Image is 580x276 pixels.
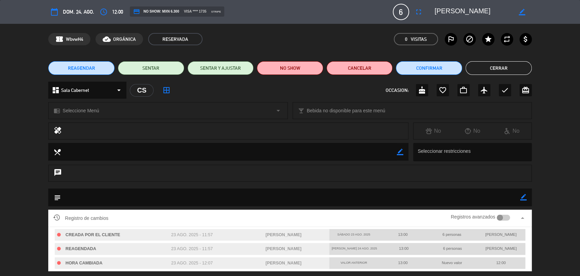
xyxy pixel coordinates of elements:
span: dom. 24, ago. [63,7,94,16]
i: arrow_drop_down [274,107,282,115]
label: Registros avanzados [451,213,495,221]
i: airplanemode_active [480,86,488,94]
span: Bebida no disponible para este menú [307,107,385,115]
i: cloud_done [103,35,111,43]
i: attach_money [522,35,530,43]
i: chat [54,168,62,178]
i: dashboard [52,86,60,94]
i: work_outline [459,86,468,94]
i: border_all [162,86,171,94]
i: card_giftcard [522,86,530,94]
i: favorite_border [439,86,447,94]
button: Cerrar [465,61,532,75]
span: 6 personas [442,232,461,237]
span: OCCASION: [386,86,409,94]
span: 13:00 [399,246,408,250]
span: sábado 23 ago. 2025 [337,233,370,236]
i: block [465,35,474,43]
span: Nuevo valor [442,261,462,265]
span: [PERSON_NAME] [265,232,301,237]
i: cake [418,86,426,94]
div: CS [130,84,154,97]
span: stripe [211,10,221,14]
span: 23 ago. 2025 - 11:57 [171,246,213,251]
span: [PERSON_NAME] [485,232,516,237]
i: border_color [520,194,527,200]
span: Registro de cambios [53,214,108,222]
span: Seleccione Menú [63,107,99,115]
span: 0 [405,35,407,43]
span: REAGENDADA [66,246,96,251]
i: access_time [100,8,108,16]
i: fullscreen [415,8,423,16]
button: access_time [98,6,110,18]
i: star [484,35,492,43]
i: healing [54,126,62,136]
div: No [453,127,492,135]
button: fullscreen [412,6,425,18]
div: No [492,127,531,135]
span: confirmation_number [55,35,64,43]
span: Valor anterior [340,261,367,264]
i: outlined_flag [447,35,455,43]
button: REAGENDAR [48,61,115,75]
span: ORGÁNICA [113,35,136,43]
span: 23 ago. 2025 - 11:57 [171,232,213,237]
span: CREADA POR EL CLIENTE [66,232,120,237]
em: Visitas [411,35,427,43]
span: [PERSON_NAME] [486,246,517,250]
span: RESERVADA [148,33,203,45]
i: repeat [503,35,511,43]
i: local_dining [53,148,61,156]
span: 12:00 [112,7,123,16]
i: arrow_drop_up [519,214,527,222]
span: Sala Cabernet [61,86,89,94]
div: No [414,127,453,135]
button: SENTAR [118,61,184,75]
span: 13:00 [398,261,407,265]
span: NO SHOW: MXN 6.300 [133,8,179,15]
span: WbvwH4 [66,35,83,43]
span: 6 personas [443,246,462,250]
i: check [501,86,509,94]
button: SENTAR Y AJUSTAR [188,61,254,75]
span: [PERSON_NAME] 24 ago. 2025 [332,247,377,250]
button: NO SHOW [257,61,323,75]
i: calendar_today [50,8,58,16]
span: 6 [393,4,409,20]
span: REAGENDAR [68,65,95,72]
button: Confirmar [396,61,462,75]
button: Cancelar [327,61,393,75]
i: arrow_drop_down [115,86,123,94]
i: chrome_reader_mode [54,108,60,114]
span: HORA CAMBIADA [66,261,103,265]
i: border_color [397,149,403,155]
span: [PERSON_NAME] [265,246,301,251]
i: credit_card [133,8,140,15]
span: [PERSON_NAME] [265,261,301,265]
i: border_color [519,9,525,15]
span: 13:00 [398,232,407,237]
span: 23 ago. 2025 - 12:07 [171,261,213,265]
i: subject [53,194,61,201]
button: calendar_today [48,6,60,18]
i: local_bar [298,108,304,114]
span: 12:00 [496,261,506,265]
